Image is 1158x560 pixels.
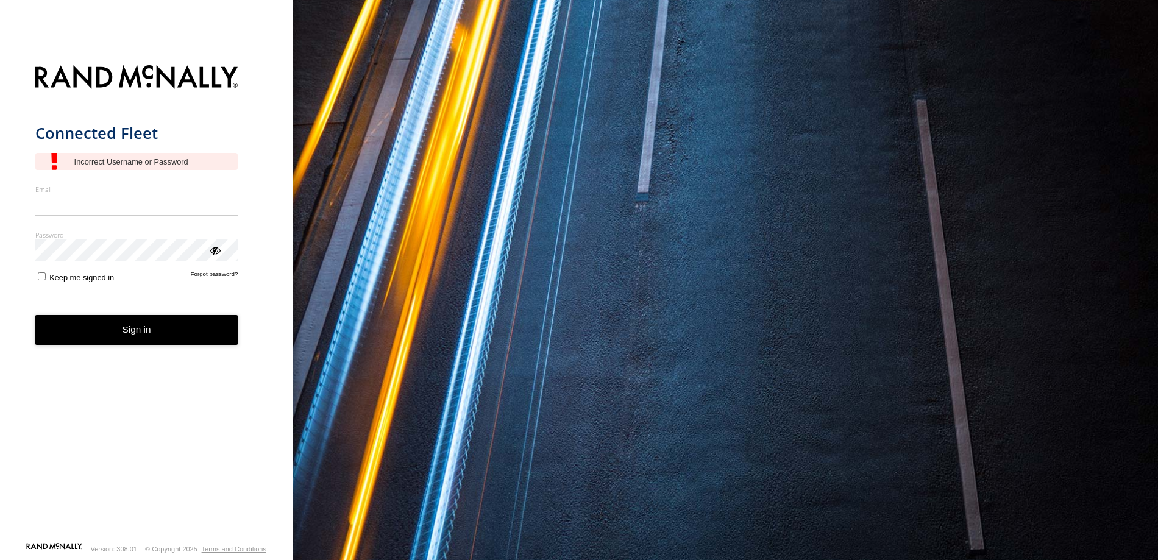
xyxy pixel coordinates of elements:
[35,123,238,143] h1: Connected Fleet
[208,244,221,256] div: ViewPassword
[191,271,238,282] a: Forgot password?
[49,273,114,282] span: Keep me signed in
[35,315,238,345] button: Sign in
[35,58,258,542] form: main
[26,543,82,555] a: Visit our Website
[35,63,238,94] img: Rand McNally
[91,545,137,553] div: Version: 308.01
[202,545,266,553] a: Terms and Conditions
[145,545,266,553] div: © Copyright 2025 -
[35,185,238,194] label: Email
[38,272,46,280] input: Keep me signed in
[35,230,238,239] label: Password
